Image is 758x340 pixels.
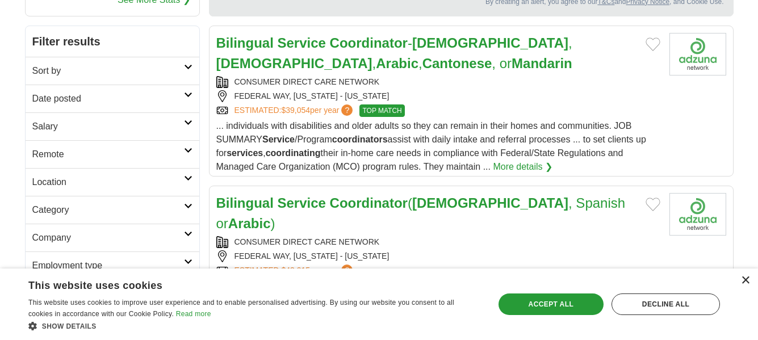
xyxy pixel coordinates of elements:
[42,322,97,330] span: Show details
[512,56,572,71] strong: Mandarin
[412,35,568,51] strong: [DEMOGRAPHIC_DATA]
[32,120,184,133] h2: Salary
[262,135,295,144] strong: Service
[26,168,199,196] a: Location
[227,148,263,158] strong: services
[32,231,184,245] h2: Company
[234,104,355,117] a: ESTIMATED:$39,054per year?
[32,64,184,78] h2: Sort by
[26,140,199,168] a: Remote
[32,175,184,189] h2: Location
[341,104,353,116] span: ?
[612,293,720,315] div: Decline all
[28,299,454,318] span: This website uses cookies to improve user experience and to enable personalised advertising. By u...
[216,195,274,211] strong: Bilingual
[26,57,199,85] a: Sort by
[216,90,660,102] div: FEDERAL WAY, [US_STATE] - [US_STATE]
[26,85,199,112] a: Date posted
[216,76,660,88] div: CONSUMER DIRECT CARE NETWORK
[422,56,492,71] strong: Cantonese
[26,224,199,251] a: Company
[28,275,452,292] div: This website uses cookies
[332,135,388,144] strong: coordinators
[234,265,355,276] a: ESTIMATED:$43,915per year?
[26,251,199,279] a: Employment type
[376,56,418,71] strong: Arabic
[32,92,184,106] h2: Date posted
[176,310,211,318] a: Read more, opens a new window
[26,196,199,224] a: Category
[669,33,726,75] img: Company logo
[741,276,749,285] div: Close
[216,195,626,231] a: Bilingual Service Coordinator([DEMOGRAPHIC_DATA], Spanish orArabic)
[216,56,372,71] strong: [DEMOGRAPHIC_DATA]
[32,203,184,217] h2: Category
[28,320,480,331] div: Show details
[646,37,660,51] button: Add to favorite jobs
[26,26,199,57] h2: Filter results
[499,293,604,315] div: Accept all
[281,266,310,275] span: $43,915
[216,250,660,262] div: FEDERAL WAY, [US_STATE] - [US_STATE]
[412,195,568,211] strong: [DEMOGRAPHIC_DATA]
[330,195,408,211] strong: Coordinator
[32,259,184,272] h2: Employment type
[341,265,353,276] span: ?
[330,35,408,51] strong: Coordinator
[216,35,274,51] strong: Bilingual
[278,195,326,211] strong: Service
[266,148,321,158] strong: coordinating
[216,121,646,171] span: ... individuals with disabilities and older adults so they can remain in their homes and communit...
[493,160,552,174] a: More details ❯
[228,216,271,231] strong: Arabic
[32,148,184,161] h2: Remote
[359,104,404,117] span: TOP MATCH
[669,193,726,236] img: Company logo
[216,236,660,248] div: CONSUMER DIRECT CARE NETWORK
[216,35,572,71] a: Bilingual Service Coordinator-[DEMOGRAPHIC_DATA],[DEMOGRAPHIC_DATA],Arabic,Cantonese, orMandarin
[646,198,660,211] button: Add to favorite jobs
[278,35,326,51] strong: Service
[281,106,310,115] span: $39,054
[26,112,199,140] a: Salary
